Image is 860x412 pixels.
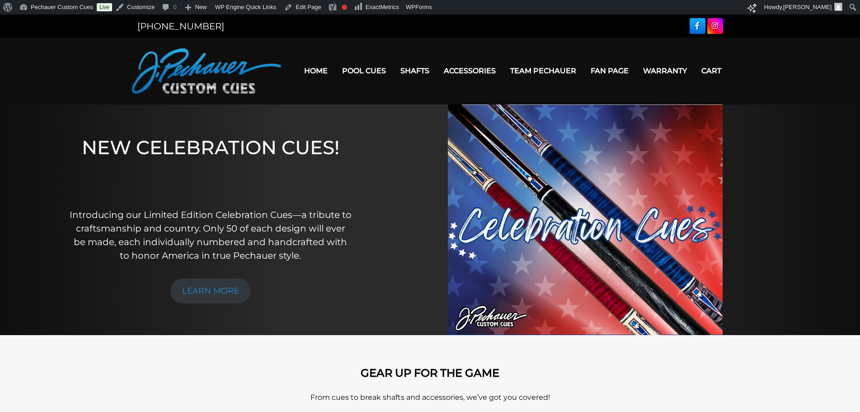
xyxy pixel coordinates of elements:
a: Fan Page [583,59,636,82]
a: Team Pechauer [503,59,583,82]
p: From cues to break shafts and accessories, we’ve got you covered! [173,392,688,403]
img: Pechauer Custom Cues [132,48,281,94]
a: Live [97,3,112,11]
a: Warranty [636,59,694,82]
div: Needs improvement [342,5,347,10]
a: Shafts [393,59,437,82]
h1: NEW CELEBRATION CUES! [69,136,352,195]
a: Pool Cues [335,59,393,82]
a: [PHONE_NUMBER] [137,21,224,32]
a: Home [297,59,335,82]
p: Introducing our Limited Edition Celebration Cues—a tribute to craftsmanship and country. Only 50 ... [69,208,352,262]
a: Cart [694,59,728,82]
a: Accessories [437,59,503,82]
strong: GEAR UP FOR THE GAME [361,366,499,379]
span: [PERSON_NAME] [783,4,832,10]
a: LEARN MORE [170,279,251,303]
